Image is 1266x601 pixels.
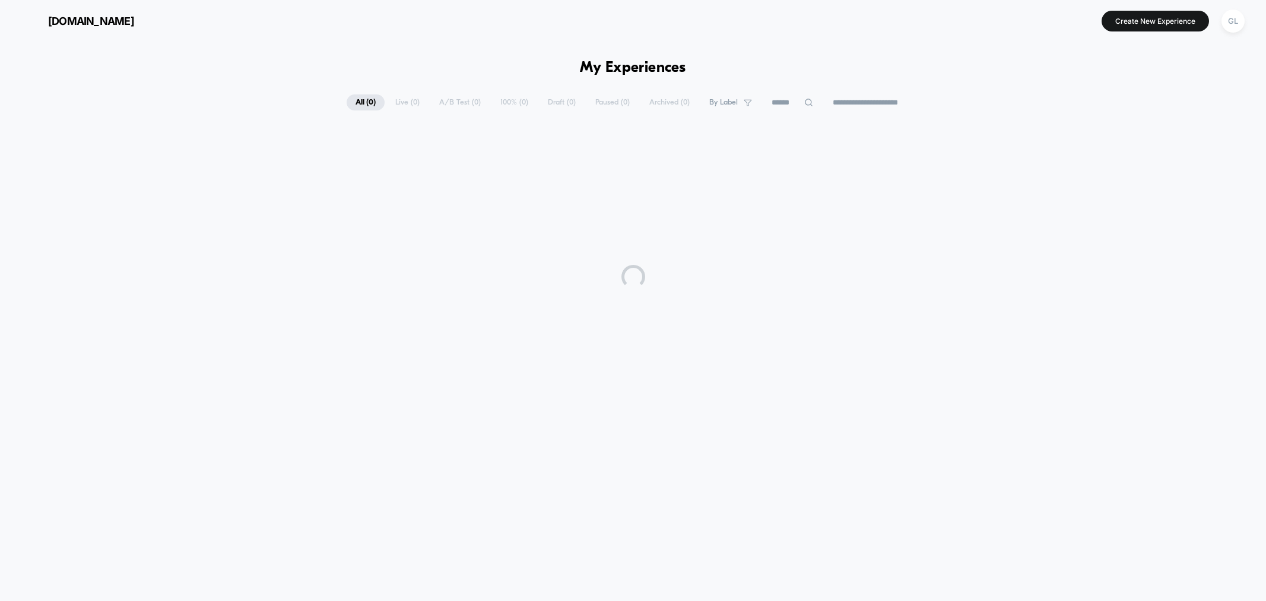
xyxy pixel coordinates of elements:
span: [DOMAIN_NAME] [48,15,134,27]
span: All ( 0 ) [347,94,385,110]
h1: My Experiences [580,59,686,77]
span: By Label [709,98,738,107]
button: [DOMAIN_NAME] [18,11,138,30]
button: GL [1218,9,1248,33]
div: GL [1221,10,1245,33]
button: Create New Experience [1102,11,1209,31]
